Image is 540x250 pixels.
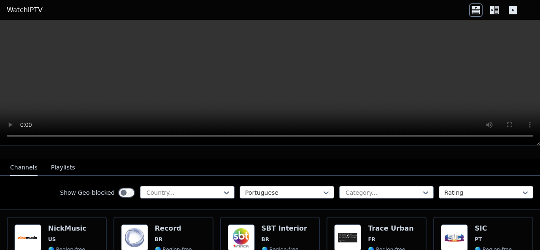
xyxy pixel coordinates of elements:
[48,236,56,243] span: US
[368,224,414,233] h6: Trace Urban
[7,5,43,15] a: WatchIPTV
[10,160,38,176] button: Channels
[155,236,162,243] span: BR
[475,224,512,233] h6: SIC
[262,224,313,233] h6: SBT Interior
[155,224,192,233] h6: Record
[262,236,269,243] span: BR
[51,160,75,176] button: Playlists
[475,236,482,243] span: PT
[60,188,115,197] label: Show Geo-blocked
[48,224,86,233] h6: NickMusic
[368,236,375,243] span: FR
